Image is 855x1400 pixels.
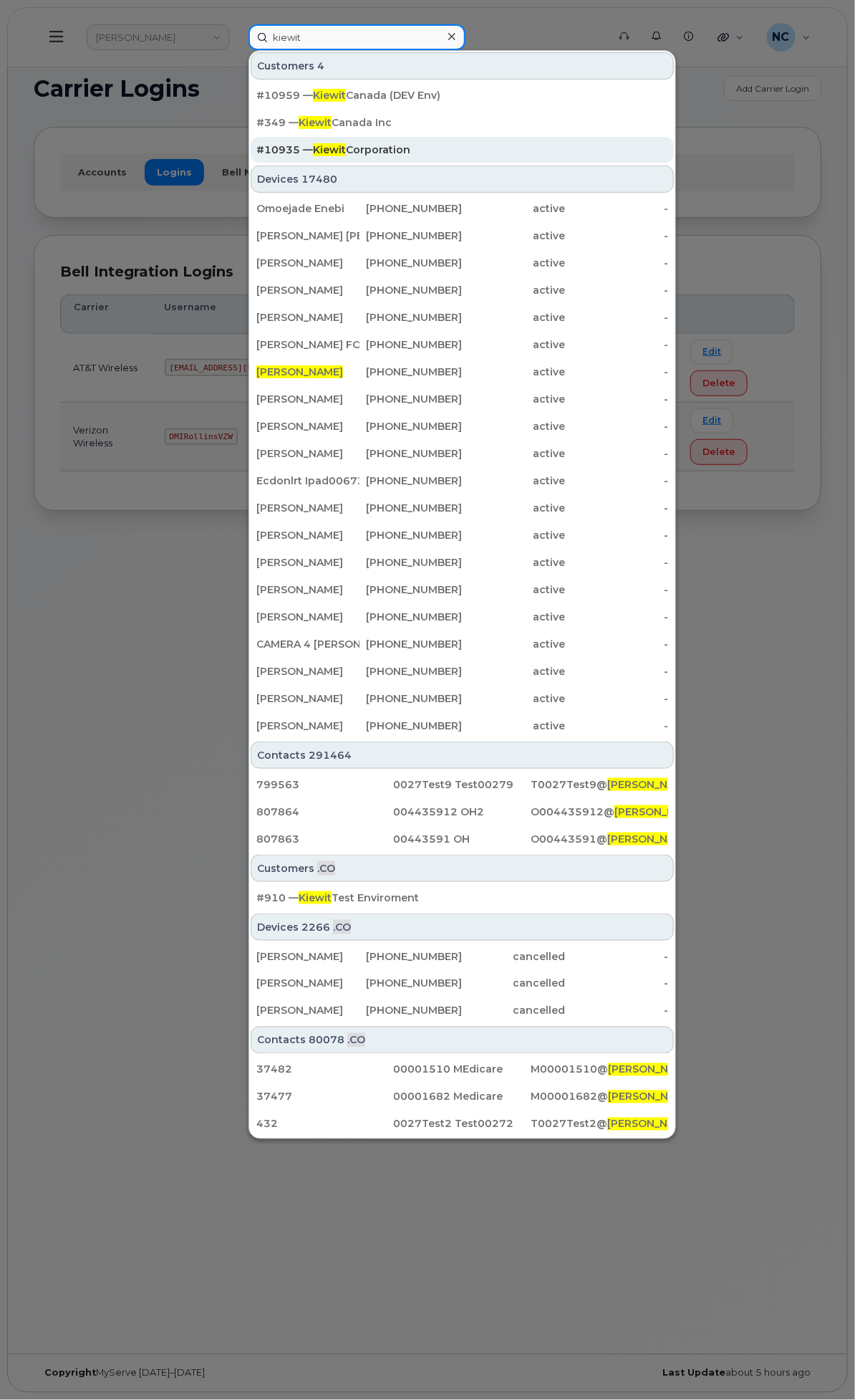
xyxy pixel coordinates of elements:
span: [PERSON_NAME] [607,1118,694,1131]
span: 4 [317,59,324,73]
div: - [565,719,668,733]
div: Contacts [251,1027,674,1054]
div: [PERSON_NAME] [256,310,359,325]
div: - [565,501,668,515]
div: - [565,337,668,352]
div: - [565,310,668,325]
div: [PERSON_NAME] [256,555,359,570]
div: 799563 [256,777,394,792]
div: [PHONE_NUMBER] [359,637,463,651]
a: [PERSON_NAME][PHONE_NUMBER]active- [251,495,674,521]
div: [PERSON_NAME] [256,283,359,297]
div: cancelled [463,949,566,964]
span: [PERSON_NAME] [608,1063,695,1076]
div: [PHONE_NUMBER] [359,1004,463,1018]
div: 00443591 OH [394,832,531,846]
div: [PHONE_NUMBER] [359,555,463,570]
div: active [463,446,566,461]
div: [PERSON_NAME] [256,392,359,406]
div: [PHONE_NUMBER] [359,610,463,624]
div: active [463,256,566,270]
span: .CO [347,1033,365,1047]
div: [PHONE_NUMBER] [359,201,463,216]
div: 807863 [256,832,394,846]
div: [PHONE_NUMBER] [359,283,463,297]
div: 37482 [256,1063,394,1077]
div: Ecdonlrt Ipad00673 [256,474,359,488]
div: - [565,201,668,216]
div: [PERSON_NAME] [256,419,359,433]
a: [PERSON_NAME][PHONE_NUMBER]active- [251,386,674,412]
div: [PHONE_NUMBER] [359,664,463,679]
a: 80786300443591 OHO00443591@[PERSON_NAME].COM [251,826,674,852]
div: active [463,419,566,433]
a: #349 —KiewitCanada Inc [251,110,674,135]
a: Ecdonlrt Ipad00673[PHONE_NUMBER]active- [251,468,674,494]
div: active [463,283,566,297]
div: - [565,1004,668,1018]
span: [PERSON_NAME] [256,365,343,378]
div: T0027Test2@ .COM [531,1117,668,1131]
span: 80078 [309,1033,344,1047]
span: [PERSON_NAME] [608,1090,695,1103]
div: O004435912@ .COM [531,805,668,819]
div: 807864 [256,805,394,819]
div: active [463,337,566,352]
a: [PERSON_NAME][PHONE_NUMBER]active- [251,658,674,684]
div: M00001510@ .COM [531,1063,668,1077]
div: active [463,501,566,515]
div: - [565,365,668,379]
a: 807864004435912 OH2O004435912@[PERSON_NAME].COM [251,799,674,825]
div: #10935 — Corporation [256,143,668,157]
a: [PERSON_NAME][PHONE_NUMBER]active- [251,577,674,603]
a: [PERSON_NAME][PHONE_NUMBER]active- [251,305,674,330]
div: [PERSON_NAME] [256,949,359,964]
div: - [565,949,668,964]
div: active [463,365,566,379]
div: [PHONE_NUMBER] [359,256,463,270]
a: [PERSON_NAME][PHONE_NUMBER]active- [251,277,674,303]
span: Kiewit [299,116,332,129]
div: [PERSON_NAME] [256,1004,359,1018]
div: - [565,977,668,991]
div: Omoejade Enebi [256,201,359,216]
span: .CO [333,920,351,934]
div: - [565,691,668,706]
div: - [565,664,668,679]
div: [PERSON_NAME] [PERSON_NAME] [256,229,359,243]
div: 004435912 OH2 [394,805,531,819]
div: active [463,201,566,216]
div: [PHONE_NUMBER] [359,446,463,461]
div: Contacts [251,742,674,769]
a: CAMERA 4 [PERSON_NAME]& SONS INC[PHONE_NUMBER]active- [251,631,674,657]
div: active [463,582,566,597]
div: [PHONE_NUMBER] [359,977,463,991]
div: - [565,256,668,270]
div: Devices [251,914,674,941]
a: [PERSON_NAME][PHONE_NUMBER]cancelled- [251,998,674,1024]
a: Omoejade Enebi[PHONE_NUMBER]active- [251,196,674,221]
div: active [463,719,566,733]
div: #910 — Test Enviroment [256,891,668,905]
div: [PHONE_NUMBER] [359,474,463,488]
div: [PHONE_NUMBER] [359,310,463,325]
div: 0027Test9 Test00279 [394,777,531,792]
div: active [463,664,566,679]
a: 4320027Test2 Test00272T0027Test2@[PERSON_NAME].COM [251,1111,674,1137]
div: [PHONE_NUMBER] [359,528,463,542]
div: active [463,637,566,651]
div: Devices [251,166,674,193]
a: [PERSON_NAME][PHONE_NUMBER]cancelled- [251,971,674,997]
div: - [565,229,668,243]
div: [PHONE_NUMBER] [359,719,463,733]
div: active [463,229,566,243]
div: [PERSON_NAME] [256,528,359,542]
a: [PERSON_NAME][PHONE_NUMBER]active- [251,604,674,630]
div: [PHONE_NUMBER] [359,229,463,243]
a: #910 —KiewitTest Enviroment [251,885,674,911]
div: active [463,555,566,570]
a: 3747700001682 MedicareM00001682@[PERSON_NAME].COM [251,1084,674,1110]
a: [PERSON_NAME] [PERSON_NAME][PHONE_NUMBER]active- [251,223,674,249]
a: [PERSON_NAME][PHONE_NUMBER]active- [251,550,674,575]
div: Customers [251,855,674,882]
